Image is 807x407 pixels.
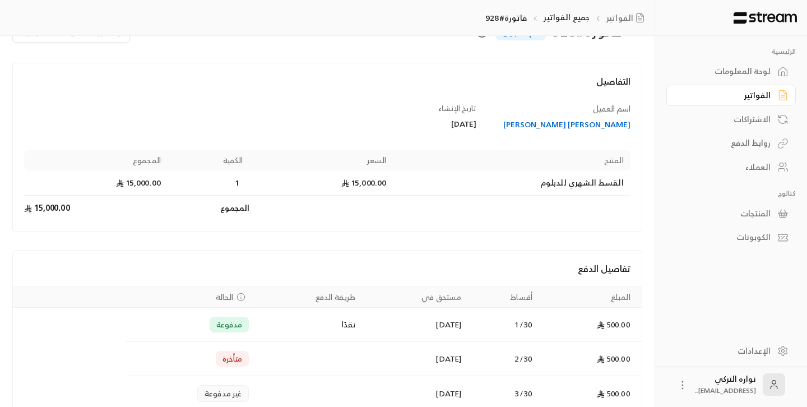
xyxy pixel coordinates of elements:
div: الكوبونات [680,232,771,243]
td: [DATE] [362,308,468,342]
span: الحالة [216,292,234,303]
nav: breadcrumb [485,12,649,24]
td: 1 / 30 [468,308,539,342]
td: 15,000.00 [24,170,168,196]
div: [DATE] [333,118,476,129]
div: العملاء [680,161,771,173]
table: Products [24,150,630,220]
th: المبلغ [539,287,642,308]
th: الكمية [168,150,250,170]
a: جميع الفواتير [544,10,590,24]
div: نواره التركي [695,373,756,396]
span: تاريخ الإنشاء [438,102,476,115]
a: روابط الدفع [666,132,796,154]
p: كتالوج [666,189,796,198]
th: طريقة الدفع [256,287,362,308]
td: القسط الشهري للدبلوم [393,170,630,196]
h4: تفاصيل الدفع [24,262,630,275]
a: لوحة المعلومات [666,61,796,82]
div: لوحة المعلومات [680,66,771,77]
span: اسم العميل [593,101,630,115]
div: المنتجات [680,208,771,219]
td: 2 / 30 [468,342,539,376]
a: الفواتير [606,12,649,24]
td: 500.00 [539,308,642,342]
th: المجموع [24,150,168,170]
a: المنتجات [666,202,796,224]
img: Logo [732,12,798,24]
td: نقدًا [256,308,362,342]
span: غير مدفوعة [205,388,242,399]
th: المنتج [393,150,630,170]
a: الفواتير [666,85,796,107]
a: [PERSON_NAME] [PERSON_NAME] [487,119,630,130]
span: تم القبول [502,25,539,38]
td: 15,000.00 [24,196,168,220]
td: المجموع [168,196,250,220]
a: الاشتراكات [666,108,796,130]
th: أقساط [468,287,539,308]
h4: التفاصيل [24,75,630,99]
th: السعر [250,150,393,170]
span: متأخرة [222,353,243,364]
a: العملاء [666,156,796,178]
span: مدفوعة [216,319,243,330]
td: [DATE] [362,342,468,376]
div: فاتورة # 928 [553,22,622,40]
td: 500.00 [539,342,642,376]
th: مستحق في [362,287,468,308]
p: فاتورة#928 [485,12,527,24]
a: الإعدادات [666,340,796,362]
span: [EMAIL_ADDRESS]... [695,385,756,396]
div: الإعدادات [680,345,771,357]
p: الرئيسية [666,47,796,56]
span: 1 [232,177,243,188]
div: الفواتير [680,90,771,101]
div: روابط الدفع [680,137,771,149]
a: الكوبونات [666,226,796,248]
td: 15,000.00 [250,170,393,196]
div: الاشتراكات [680,114,771,125]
